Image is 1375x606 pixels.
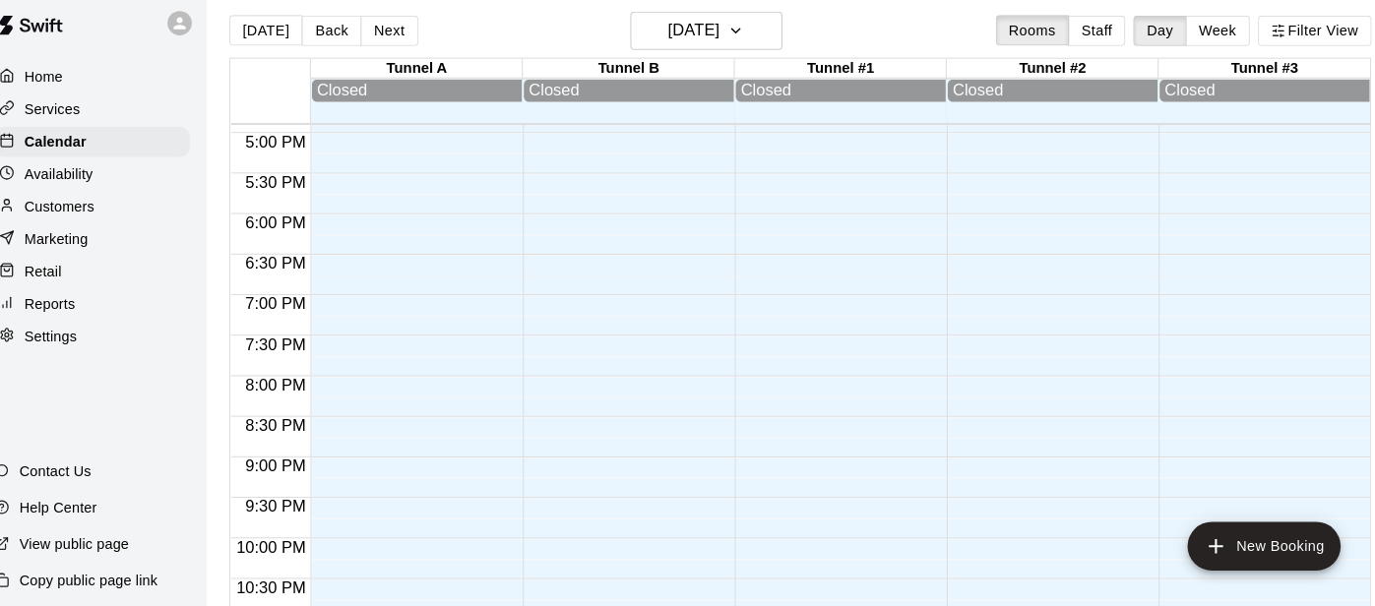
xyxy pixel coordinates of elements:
[254,417,323,434] span: 8:30 PM
[244,28,315,57] button: [DATE]
[40,496,115,515] p: Help Center
[245,535,322,552] span: 10:00 PM
[16,293,206,323] a: Reports
[45,172,112,192] p: Availability
[633,24,781,61] button: [DATE]
[45,298,94,318] p: Reports
[254,220,323,237] span: 6:00 PM
[16,230,206,260] a: Marketing
[45,267,82,286] p: Retail
[329,91,523,109] div: Closed
[45,141,105,160] p: Calendar
[740,91,934,109] div: Closed
[669,29,719,56] h6: [DATE]
[734,70,940,89] div: Tunnel #1
[45,78,83,97] p: Home
[254,260,323,276] span: 6:30 PM
[988,28,1059,57] button: Rooms
[371,28,426,57] button: Next
[1121,28,1172,57] button: Day
[16,73,206,102] a: Home
[1174,519,1323,567] button: add
[45,235,107,255] p: Marketing
[254,456,323,473] span: 9:00 PM
[314,28,372,57] button: Back
[1172,28,1234,57] button: Week
[940,70,1146,89] div: Tunnel #2
[1058,28,1114,57] button: Staff
[16,199,206,228] a: Customers
[1146,70,1351,89] div: Tunnel #3
[16,104,206,134] a: Services
[254,338,323,355] span: 7:30 PM
[534,91,728,109] div: Closed
[946,91,1140,109] div: Closed
[45,330,96,349] p: Settings
[254,181,323,198] span: 5:30 PM
[254,142,323,158] span: 5:00 PM
[323,70,529,89] div: Tunnel A
[16,262,206,291] a: Retail
[1242,28,1352,57] button: Filter View
[16,167,206,197] a: Availability
[245,575,322,591] span: 10:30 PM
[1152,91,1345,109] div: Closed
[40,567,174,586] p: Copy public page link
[254,378,323,394] span: 8:00 PM
[40,531,147,551] p: View public page
[40,460,110,480] p: Contact Us
[254,496,323,513] span: 9:30 PM
[45,109,99,129] p: Services
[254,299,323,316] span: 7:00 PM
[529,70,734,89] div: Tunnel B
[16,325,206,354] a: Settings
[45,204,113,223] p: Customers
[16,136,206,165] a: Calendar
